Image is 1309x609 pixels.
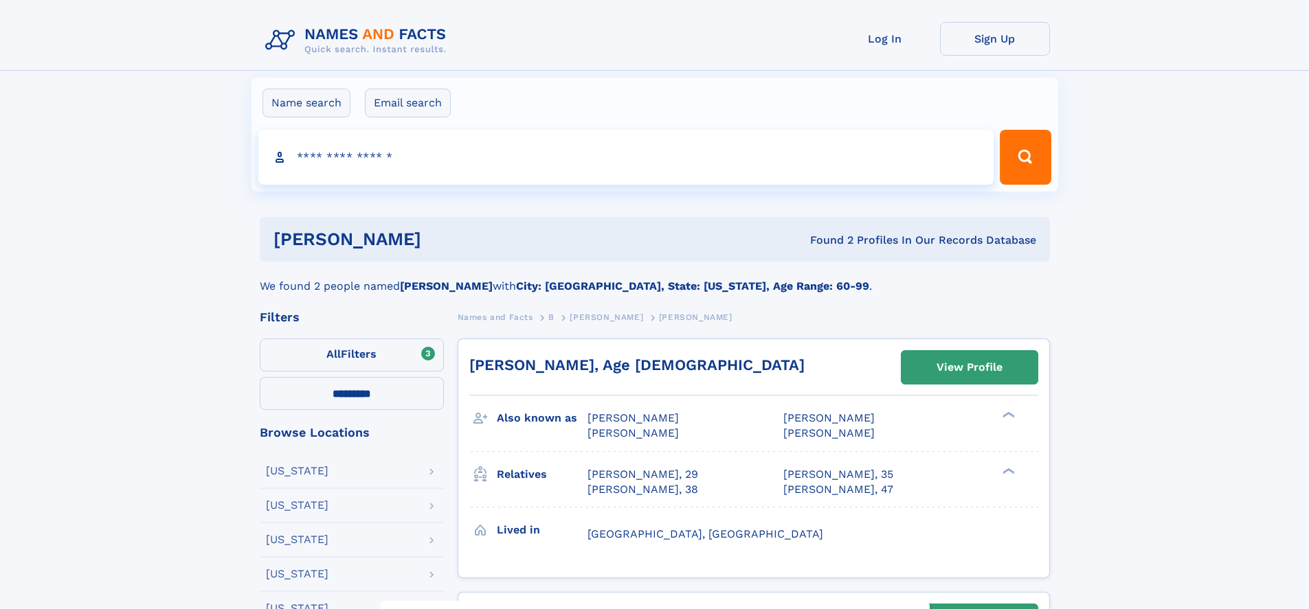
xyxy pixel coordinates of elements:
[659,312,732,322] span: [PERSON_NAME]
[260,426,444,439] div: Browse Locations
[999,466,1016,475] div: ❯
[937,352,1003,383] div: View Profile
[260,338,444,371] label: Filters
[570,308,643,325] a: [PERSON_NAME]
[588,426,679,439] span: [PERSON_NAME]
[588,527,823,540] span: [GEOGRAPHIC_DATA], [GEOGRAPHIC_DATA]
[258,130,994,185] input: search input
[497,518,588,542] h3: Lived in
[516,279,869,292] b: City: [GEOGRAPHIC_DATA], State: [US_STATE], Age Range: 60-99
[783,482,893,497] a: [PERSON_NAME], 47
[260,262,1050,295] div: We found 2 people named with .
[497,406,588,430] h3: Also known as
[588,411,679,424] span: [PERSON_NAME]
[266,466,328,476] div: [US_STATE]
[273,231,616,248] h1: [PERSON_NAME]
[400,279,493,292] b: [PERSON_NAME]
[830,22,940,56] a: Log In
[570,312,643,322] span: [PERSON_NAME]
[469,356,805,374] a: [PERSON_NAME], Age [DEMOGRAPHIC_DATA]
[326,347,341,360] span: All
[902,351,1038,384] a: View Profile
[497,463,588,486] h3: Relatives
[616,233,1036,248] div: Found 2 Profiles In Our Records Database
[783,411,875,424] span: [PERSON_NAME]
[260,22,458,59] img: Logo Names and Facts
[588,482,698,497] a: [PERSON_NAME], 38
[999,411,1016,420] div: ❯
[548,308,555,325] a: B
[365,89,451,117] label: Email search
[588,467,698,482] a: [PERSON_NAME], 29
[260,311,444,323] div: Filters
[783,467,893,482] a: [PERSON_NAME], 35
[783,426,875,439] span: [PERSON_NAME]
[458,308,533,325] a: Names and Facts
[266,568,328,579] div: [US_STATE]
[266,534,328,545] div: [US_STATE]
[1000,130,1051,185] button: Search Button
[266,500,328,511] div: [US_STATE]
[548,312,555,322] span: B
[262,89,350,117] label: Name search
[940,22,1050,56] a: Sign Up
